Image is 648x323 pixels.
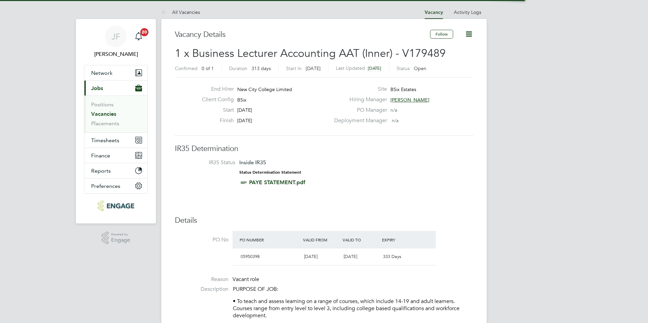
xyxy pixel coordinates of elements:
[368,65,381,71] span: [DATE]
[414,65,426,71] span: Open
[229,65,247,71] label: Duration
[84,95,147,132] div: Jobs
[197,86,234,93] label: End Hirer
[91,120,119,127] a: Placements
[84,133,147,148] button: Timesheets
[91,85,103,91] span: Jobs
[237,117,252,124] span: [DATE]
[132,26,145,47] a: 20
[330,107,387,114] label: PO Manager
[430,30,453,39] button: Follow
[390,97,429,103] span: [PERSON_NAME]
[330,96,387,103] label: Hiring Manager
[175,286,228,293] label: Description
[390,107,397,113] span: n/a
[202,65,214,71] span: 0 of 1
[112,32,120,41] span: JF
[161,9,200,15] a: All Vacancies
[197,96,234,103] label: Client Config
[175,65,198,71] label: Confirmed
[336,65,365,71] label: Last Updated
[380,234,420,246] div: Expiry
[84,26,148,58] a: JF[PERSON_NAME]
[341,234,381,246] div: Valid To
[175,47,446,60] span: 1 x Business Lecturer Accounting AAT (Inner) - V179489
[301,234,341,246] div: Valid From
[344,254,357,259] span: [DATE]
[91,152,110,159] span: Finance
[111,232,130,237] span: Powered by
[197,117,234,124] label: Finish
[237,107,252,113] span: [DATE]
[175,30,430,40] h3: Vacancy Details
[330,117,387,124] label: Deployment Manager
[233,286,473,293] p: PURPOSE OF JOB:
[84,50,148,58] span: James Farrington
[91,183,120,189] span: Preferences
[182,159,235,166] label: IR35 Status
[76,19,156,223] nav: Main navigation
[397,65,410,71] label: Status
[239,170,301,175] strong: Status Determination Statement
[102,232,130,244] a: Powered byEngage
[233,298,473,319] p: • To teach and assess learning on a range of courses, which include 14-19 and adult learners. Cou...
[98,200,134,211] img: huntereducation-logo-retina.png
[249,179,305,186] a: PAYE STATEMENT.pdf
[454,9,481,15] a: Activity Logs
[175,144,473,154] h3: IR35 Determination
[84,200,148,211] a: Go to home page
[425,9,443,15] a: Vacancy
[91,111,116,117] a: Vacancies
[84,178,147,193] button: Preferences
[111,237,130,243] span: Engage
[84,148,147,163] button: Finance
[84,65,147,80] button: Network
[237,97,246,103] span: BSix
[91,168,111,174] span: Reports
[330,86,387,93] label: Site
[286,65,302,71] label: Start In
[175,216,473,225] h3: Details
[238,234,301,246] div: PO Number
[175,236,228,243] label: PO No
[91,101,114,108] a: Positions
[304,254,318,259] span: [DATE]
[91,137,119,144] span: Timesheets
[91,70,113,76] span: Network
[241,254,260,259] span: 05950398
[237,86,292,92] span: New City College Limited
[84,81,147,95] button: Jobs
[175,276,228,283] label: Reason
[251,65,271,71] span: 313 days
[383,254,401,259] span: 333 Days
[239,159,266,166] span: Inside IR35
[84,163,147,178] button: Reports
[306,65,321,71] span: [DATE]
[197,107,234,114] label: Start
[232,276,259,283] span: Vacant role
[392,117,399,124] span: n/a
[140,28,148,36] span: 20
[390,86,416,92] span: BSix Estates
